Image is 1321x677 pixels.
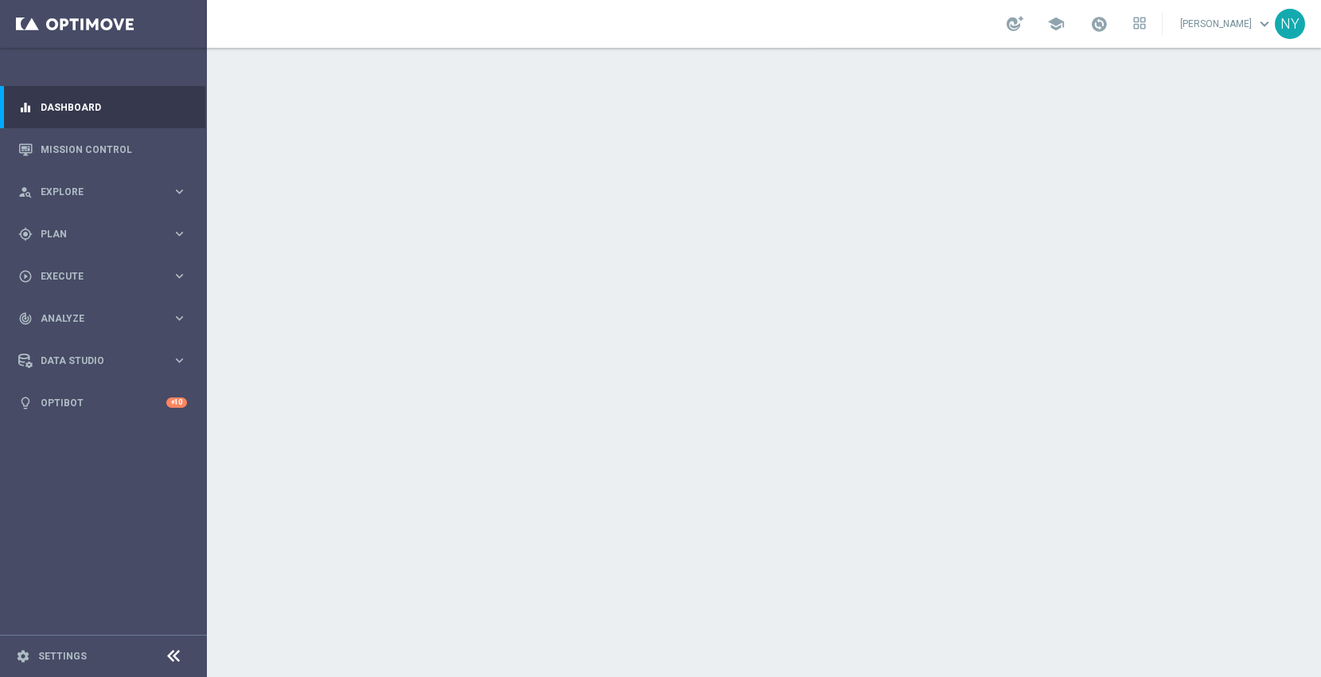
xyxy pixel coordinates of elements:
i: keyboard_arrow_right [172,311,187,326]
i: settings [16,649,30,663]
button: lightbulb Optibot +10 [18,397,188,409]
button: track_changes Analyze keyboard_arrow_right [18,312,188,325]
div: Analyze [18,311,172,326]
button: Data Studio keyboard_arrow_right [18,354,188,367]
div: Dashboard [18,86,187,128]
i: track_changes [18,311,33,326]
div: Explore [18,185,172,199]
button: equalizer Dashboard [18,101,188,114]
span: school [1047,15,1065,33]
a: Optibot [41,382,166,424]
i: keyboard_arrow_right [172,184,187,199]
a: Mission Control [41,128,187,170]
i: lightbulb [18,396,33,410]
span: Explore [41,187,172,197]
i: keyboard_arrow_right [172,353,187,368]
a: Dashboard [41,86,187,128]
span: Plan [41,229,172,239]
i: gps_fixed [18,227,33,241]
span: Execute [41,272,172,281]
div: Execute [18,269,172,284]
button: Mission Control [18,143,188,156]
i: keyboard_arrow_right [172,268,187,284]
button: person_search Explore keyboard_arrow_right [18,186,188,198]
i: equalizer [18,100,33,115]
span: keyboard_arrow_down [1256,15,1273,33]
div: Data Studio [18,354,172,368]
a: [PERSON_NAME]keyboard_arrow_down [1179,12,1275,36]
button: play_circle_outline Execute keyboard_arrow_right [18,270,188,283]
i: play_circle_outline [18,269,33,284]
button: gps_fixed Plan keyboard_arrow_right [18,228,188,241]
i: person_search [18,185,33,199]
a: Settings [38,652,87,661]
div: +10 [166,397,187,408]
span: Analyze [41,314,172,323]
div: Optibot [18,382,187,424]
div: Mission Control [18,128,187,170]
div: Plan [18,227,172,241]
i: keyboard_arrow_right [172,226,187,241]
span: Data Studio [41,356,172,366]
div: NY [1275,9,1305,39]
